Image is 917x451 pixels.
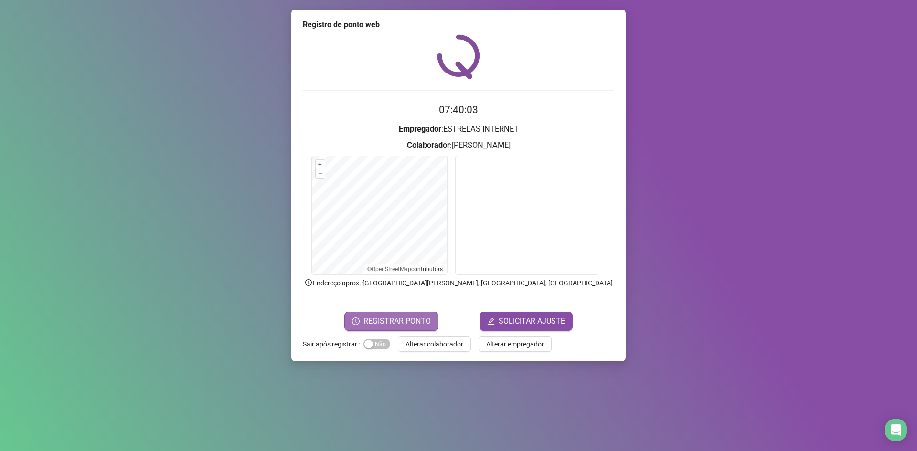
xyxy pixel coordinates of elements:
[480,312,573,331] button: editSOLICITAR AJUSTE
[303,336,363,352] label: Sair após registrar
[303,278,614,288] p: Endereço aprox. : [GEOGRAPHIC_DATA][PERSON_NAME], [GEOGRAPHIC_DATA], [GEOGRAPHIC_DATA]
[398,336,471,352] button: Alterar colaborador
[405,339,463,349] span: Alterar colaborador
[316,169,325,178] button: –
[407,141,450,150] strong: Colaborador
[487,317,495,325] span: edit
[399,125,441,134] strong: Empregador
[303,123,614,136] h3: : ESTRELAS INTERNET
[303,139,614,152] h3: : [PERSON_NAME]
[372,266,411,273] a: OpenStreetMap
[437,34,480,79] img: QRPoint
[303,19,614,31] div: Registro de ponto web
[344,312,438,331] button: REGISTRAR PONTO
[479,336,552,352] button: Alterar empregador
[885,419,907,441] div: Open Intercom Messenger
[363,315,431,327] span: REGISTRAR PONTO
[352,317,360,325] span: clock-circle
[499,315,565,327] span: SOLICITAR AJUSTE
[486,339,544,349] span: Alterar empregador
[439,104,478,115] time: 07:40:03
[304,278,313,287] span: info-circle
[316,160,325,169] button: +
[367,266,444,273] li: © contributors.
